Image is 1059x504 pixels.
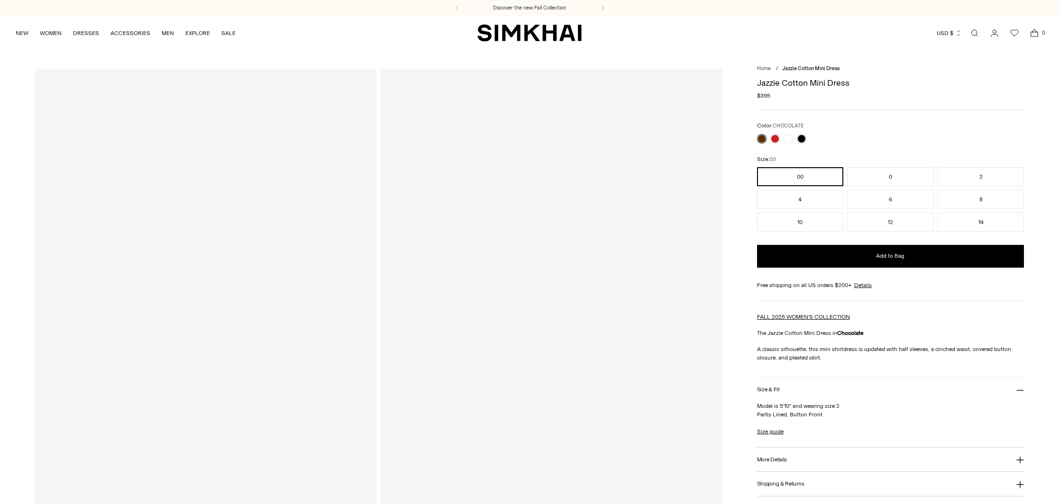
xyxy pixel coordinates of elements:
div: Free shipping on all US orders $200+ [757,281,1024,289]
button: 8 [938,190,1024,209]
h1: Jazzie Cotton Mini Dress [757,79,1024,87]
a: FALL 2025 WOMEN'S COLLECTION [757,314,850,320]
button: Size & Fit [757,378,1024,402]
p: A classic silhouette, this mini shirtdress is updated with half sleeves, a cinched waist, covered... [757,345,1024,362]
span: Add to Bag [876,252,904,260]
button: 2 [938,167,1024,186]
button: USD $ [937,23,962,44]
button: 4 [757,190,844,209]
button: Shipping & Returns [757,472,1024,496]
p: The Jazzie Cotton Mini Dress in [757,329,1024,337]
nav: breadcrumbs [757,65,1024,73]
button: 12 [847,213,934,232]
a: Size guide [757,427,784,436]
button: 14 [938,213,1024,232]
span: 0 [1039,28,1048,37]
a: DRESSES [73,23,99,44]
button: Add to Bag [757,245,1024,268]
p: Model is 5'10" and wearing size 2 Partly Lined, Button Front [757,402,1024,419]
div: / [776,65,778,73]
span: CHOCOLATE [773,123,803,129]
span: Jazzie Cotton Mini Dress [782,65,840,72]
a: MEN [162,23,174,44]
button: More Details [757,448,1024,472]
a: Home [757,65,771,72]
h3: Shipping & Returns [757,481,804,487]
span: 00 [769,156,776,162]
h3: More Details [757,457,787,463]
button: 0 [847,167,934,186]
span: $395 [757,91,770,100]
a: ACCESSORIES [110,23,150,44]
label: Color: [757,121,803,130]
button: 00 [757,167,844,186]
a: WOMEN [40,23,62,44]
a: Open cart modal [1025,24,1044,43]
a: Go to the account page [985,24,1004,43]
button: 10 [757,213,844,232]
a: Details [854,281,872,289]
a: NEW [16,23,28,44]
label: Size: [757,155,776,164]
strong: Chocolate [837,330,864,336]
a: EXPLORE [185,23,210,44]
a: Open search modal [965,24,984,43]
a: SALE [221,23,236,44]
a: SIMKHAI [477,24,582,42]
a: Wishlist [1005,24,1024,43]
h3: Size & Fit [757,387,780,393]
a: Discover the new Fall Collection [493,4,566,12]
button: 6 [847,190,934,209]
